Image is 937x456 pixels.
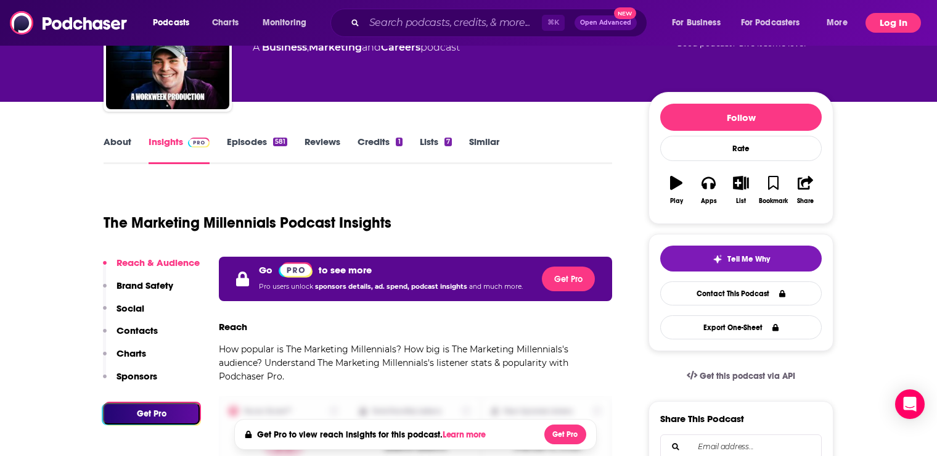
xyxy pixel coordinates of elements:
span: For Business [672,14,721,31]
a: Get this podcast via API [677,361,805,391]
p: Reach & Audience [117,257,200,268]
a: Contact This Podcast [660,281,822,305]
button: Get Pro [103,403,200,425]
a: Business [262,41,307,53]
span: Podcasts [153,14,189,31]
button: tell me why sparkleTell Me Why [660,246,822,272]
button: Bookmark [757,168,789,212]
a: Marketing [309,41,362,53]
span: Tell Me Why [727,254,770,264]
button: open menu [144,13,205,33]
button: Get Pro [542,267,595,291]
p: to see more [319,264,372,276]
div: Bookmark [759,197,788,205]
a: Careers [381,41,420,53]
img: Podchaser Pro [188,138,210,147]
p: Pro users unlock and much more. [259,278,523,296]
a: Episodes581 [227,136,287,164]
a: Charts [204,13,246,33]
div: List [736,197,746,205]
button: List [725,168,757,212]
p: Charts [117,347,146,359]
span: For Podcasters [741,14,800,31]
div: A podcast [253,40,460,55]
div: 581 [273,138,287,146]
button: Follow [660,104,822,131]
span: New [614,7,636,19]
h3: Reach [219,321,247,333]
button: open menu [733,13,818,33]
div: Play [670,197,683,205]
button: Open AdvancedNew [575,15,637,30]
span: , [307,41,309,53]
div: Share [797,197,814,205]
span: and [362,41,381,53]
button: Log In [865,13,921,33]
span: Charts [212,14,239,31]
button: Contacts [103,325,158,347]
img: Podchaser - Follow, Share and Rate Podcasts [10,11,128,35]
p: Social [117,302,144,314]
a: Similar [469,136,499,164]
h4: Get Pro to view reach insights for this podcast. [257,429,489,440]
button: Charts [103,347,146,370]
span: More [827,14,848,31]
p: Contacts [117,325,158,336]
button: open menu [663,13,736,33]
a: InsightsPodchaser Pro [149,136,210,164]
span: sponsors details, ad. spend, podcast insights [315,283,469,291]
p: Go [259,264,272,276]
button: Learn more [443,430,489,440]
button: Export One-Sheet [660,315,822,339]
button: Play [660,168,692,212]
p: Brand Safety [117,280,173,291]
a: Credits1 [358,136,402,164]
div: Open Intercom Messenger [895,389,925,419]
button: Social [103,302,144,325]
span: Get this podcast via API [700,371,795,381]
button: Reach & Audience [103,257,200,280]
span: Open Advanced [580,20,631,26]
button: Brand Safety [103,280,173,302]
button: Apps [692,168,724,212]
input: Search podcasts, credits, & more... [364,13,542,33]
div: Apps [701,197,717,205]
div: Rate [660,136,822,161]
button: open menu [818,13,863,33]
span: Monitoring [263,14,306,31]
img: tell me why sparkle [713,254,722,264]
div: Search podcasts, credits, & more... [342,9,659,37]
button: open menu [254,13,322,33]
a: Pro website [279,262,313,278]
p: How popular is The Marketing Millennials? How big is The Marketing Millennials's audience? Unders... [219,342,612,383]
div: 7 [444,138,452,146]
h3: Share This Podcast [660,413,744,425]
div: 1 [396,138,402,146]
a: About [104,136,131,164]
button: Get Pro [544,425,586,444]
a: Reviews [305,136,340,164]
a: Lists7 [420,136,452,164]
p: Sponsors [117,370,157,382]
button: Share [790,168,822,212]
button: Sponsors [103,370,157,393]
span: ⌘ K [542,15,565,31]
img: Podchaser Pro [279,262,313,278]
h1: The Marketing Millennials Podcast Insights [104,213,391,232]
